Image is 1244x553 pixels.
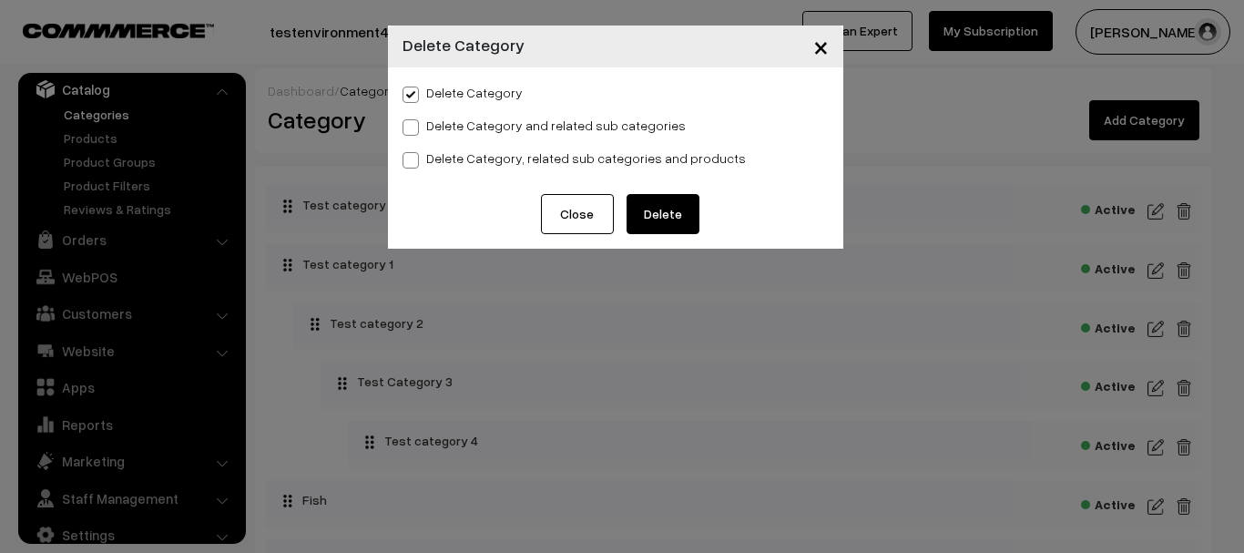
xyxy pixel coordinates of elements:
h4: Delete Category [403,33,525,57]
span: × [813,29,829,63]
button: Close [799,18,843,75]
label: Delete Category [403,83,523,102]
button: Delete [627,194,699,234]
label: Delete Category and related sub categories [403,116,686,135]
button: Close [541,194,614,234]
label: Delete Category, related sub categories and products [403,148,746,168]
